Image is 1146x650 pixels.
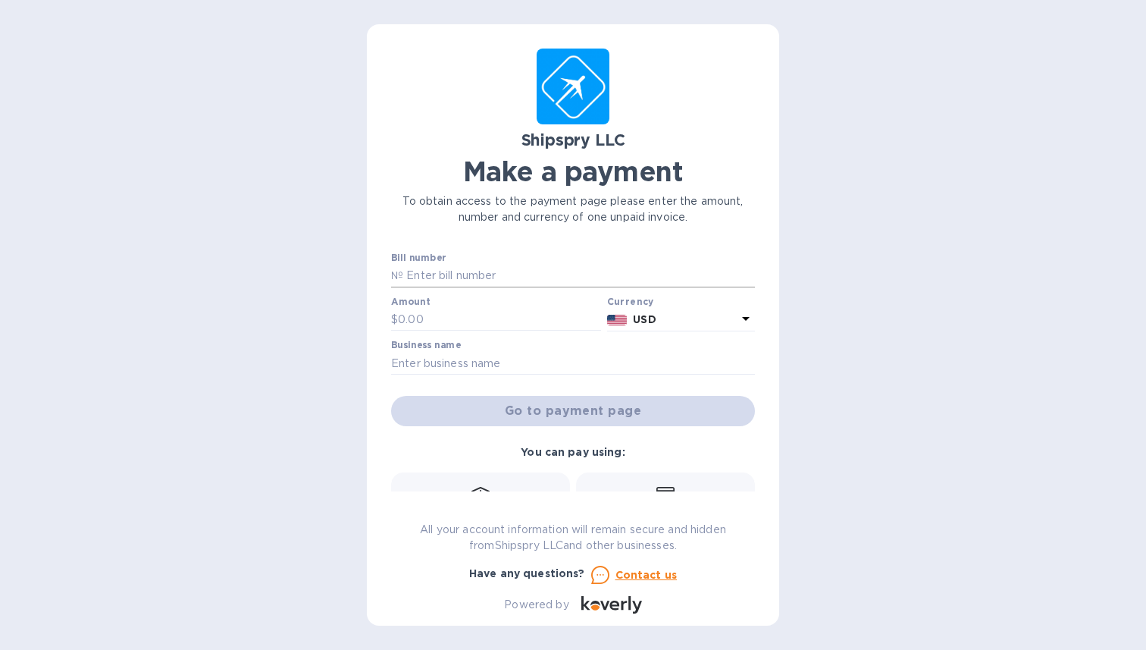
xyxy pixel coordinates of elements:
[391,193,755,225] p: To obtain access to the payment page please enter the amount, number and currency of one unpaid i...
[391,268,403,284] p: №
[391,312,398,328] p: $
[607,296,654,307] b: Currency
[391,341,461,350] label: Business name
[391,352,755,375] input: Enter business name
[391,522,755,554] p: All your account information will remain secure and hidden from Shipspry LLC and other businesses.
[403,265,755,287] input: Enter bill number
[521,446,625,458] b: You can pay using:
[391,254,446,263] label: Bill number
[391,155,755,187] h1: Make a payment
[633,313,656,325] b: USD
[398,309,601,331] input: 0.00
[504,597,568,613] p: Powered by
[391,297,430,306] label: Amount
[607,315,628,325] img: USD
[469,567,585,579] b: Have any questions?
[521,130,625,149] b: Shipspry LLC
[615,569,678,581] u: Contact us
